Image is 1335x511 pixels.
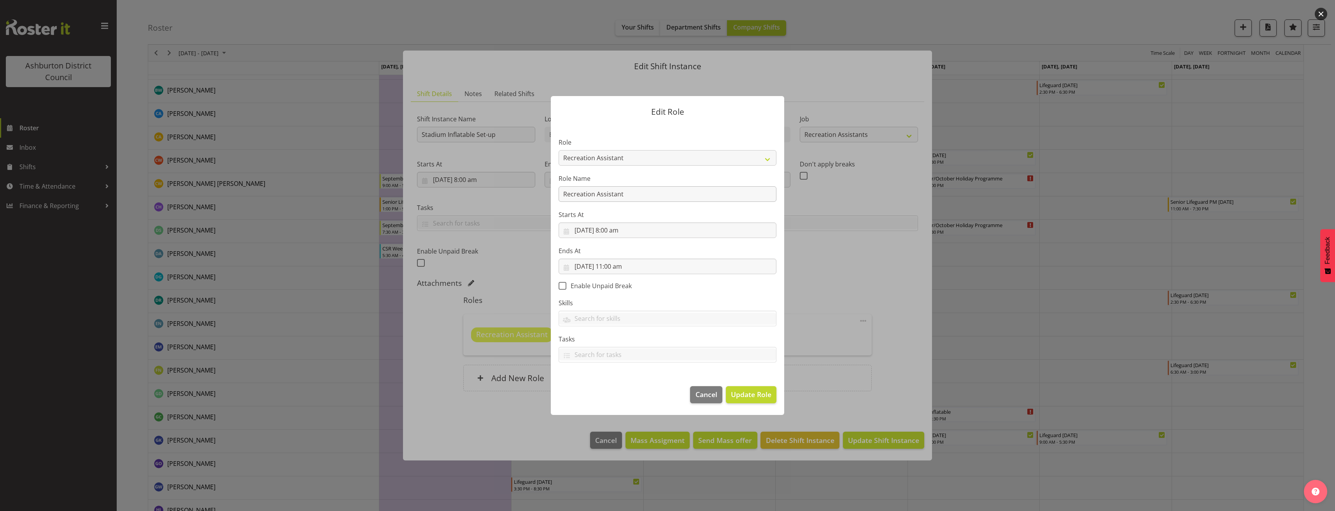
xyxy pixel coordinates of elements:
label: Tasks [559,334,776,344]
label: Ends At [559,246,776,255]
label: Skills [559,298,776,308]
button: Update Role [726,386,776,403]
input: Click to select... [559,222,776,238]
label: Role Name [559,174,776,183]
span: Enable Unpaid Break [566,282,632,290]
label: Starts At [559,210,776,219]
input: Click to select... [559,259,776,274]
input: Search for skills [559,313,776,325]
label: Role [559,138,776,147]
input: Search for tasks [559,348,776,360]
input: E.g. Waiter 1 [559,186,776,202]
button: Feedback - Show survey [1320,229,1335,282]
button: Cancel [690,386,722,403]
span: Feedback [1324,237,1331,264]
span: Cancel [696,389,717,399]
span: Update Role [731,389,771,399]
img: help-xxl-2.png [1312,488,1319,495]
p: Edit Role [559,108,776,116]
